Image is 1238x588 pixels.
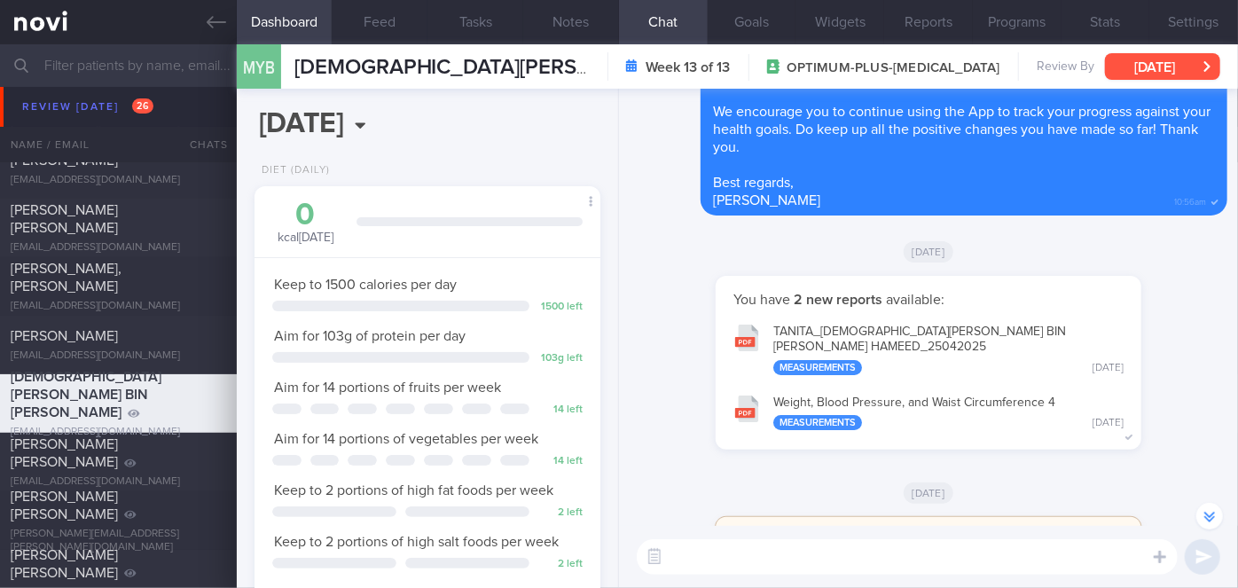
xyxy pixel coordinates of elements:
[773,325,1124,375] div: TANITA_ [DEMOGRAPHIC_DATA][PERSON_NAME] BIN [PERSON_NAME] HAMEED_ 25042025
[11,153,118,168] span: [PERSON_NAME]
[713,193,820,208] span: [PERSON_NAME]
[11,490,118,521] span: [PERSON_NAME] [PERSON_NAME]
[538,404,583,417] div: 14 left
[538,558,583,571] div: 2 left
[538,455,583,468] div: 14 left
[11,203,118,235] span: [PERSON_NAME] [PERSON_NAME]
[274,432,538,446] span: Aim for 14 portions of vegetables per week
[232,34,286,102] div: MYB
[11,241,226,255] div: [EMAIL_ADDRESS][DOMAIN_NAME]
[1105,53,1220,80] button: [DATE]
[538,506,583,520] div: 2 left
[294,57,896,78] span: [DEMOGRAPHIC_DATA][PERSON_NAME] BIN [PERSON_NAME]
[11,115,226,129] div: [EMAIL_ADDRESS][DOMAIN_NAME]
[790,293,886,307] strong: 2 new reports
[272,200,339,247] div: kcal [DATE]
[1174,192,1206,208] span: 10:56am
[1037,59,1094,75] span: Review By
[646,59,731,76] strong: Week 13 of 13
[11,262,121,294] span: [PERSON_NAME], [PERSON_NAME]
[11,300,226,313] div: [EMAIL_ADDRESS][DOMAIN_NAME]
[733,291,1124,309] p: You have available:
[11,349,226,363] div: [EMAIL_ADDRESS][DOMAIN_NAME]
[11,174,226,187] div: [EMAIL_ADDRESS][DOMAIN_NAME]
[11,528,226,554] div: [PERSON_NAME][EMAIL_ADDRESS][PERSON_NAME][DOMAIN_NAME]
[1093,417,1124,430] div: [DATE]
[725,384,1132,440] button: Weight, Blood Pressure, and Waist Circumference 4 Measurements [DATE]
[11,426,226,439] div: [EMAIL_ADDRESS][DOMAIN_NAME]
[773,360,862,375] div: Measurements
[773,396,1124,431] div: Weight, Blood Pressure, and Waist Circumference 4
[11,475,226,489] div: [EMAIL_ADDRESS][DOMAIN_NAME]
[274,483,553,498] span: Keep to 2 portions of high fat foods per week
[11,548,118,580] span: [PERSON_NAME] [PERSON_NAME]
[904,482,954,504] span: [DATE]
[713,105,1211,154] span: We encourage you to continue using the App to track your progress against your health goals. Do k...
[11,370,161,419] span: [DEMOGRAPHIC_DATA][PERSON_NAME] BIN [PERSON_NAME]
[773,415,862,430] div: Measurements
[255,164,330,177] div: Diet (Daily)
[538,352,583,365] div: 103 g left
[11,329,118,343] span: [PERSON_NAME]
[11,95,118,109] span: [PERSON_NAME]
[787,59,1000,77] span: OPTIMUM-PLUS-[MEDICAL_DATA]
[274,329,466,343] span: Aim for 103g of protein per day
[725,313,1132,384] button: TANITA_[DEMOGRAPHIC_DATA][PERSON_NAME] BIN [PERSON_NAME] HAMEED_25042025 Measurements [DATE]
[272,200,339,231] div: 0
[274,278,457,292] span: Keep to 1500 calories per day
[713,176,794,190] span: Best regards,
[11,437,118,469] span: [PERSON_NAME] [PERSON_NAME]
[274,535,559,549] span: Keep to 2 portions of high salt foods per week
[274,380,501,395] span: Aim for 14 portions of fruits per week
[1093,362,1124,375] div: [DATE]
[538,301,583,314] div: 1500 left
[904,241,954,263] span: [DATE]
